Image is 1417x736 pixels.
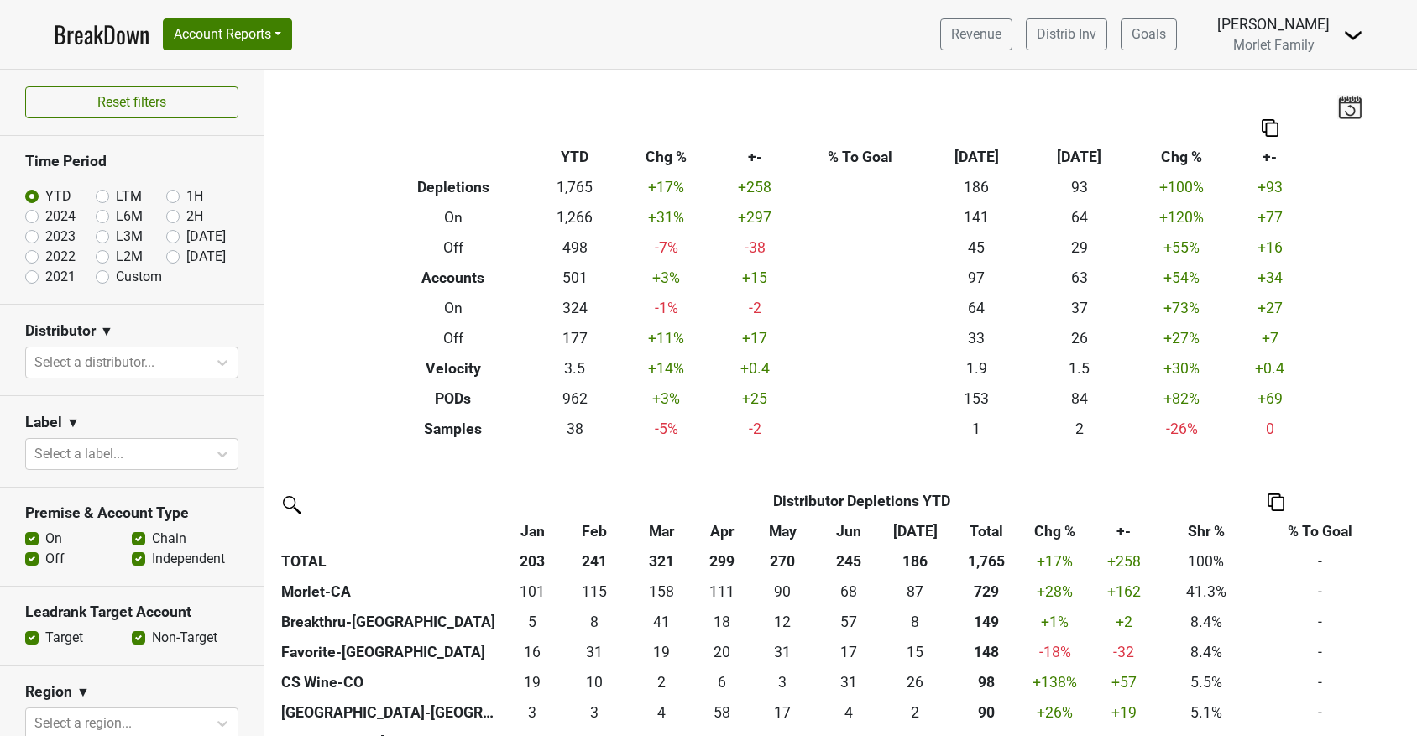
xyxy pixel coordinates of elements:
[815,577,881,607] td: 68
[562,546,628,577] th: 241
[925,414,1027,444] td: 1
[754,581,811,603] div: 90
[277,607,504,637] th: Breakthru-[GEOGRAPHIC_DATA]
[504,577,562,607] td: 101
[819,671,878,693] div: 31
[1233,353,1306,384] td: +0.4
[925,142,1027,172] th: [DATE]
[504,697,562,728] td: 2.5
[116,227,143,247] label: L3M
[714,232,796,263] td: -38
[277,490,304,517] img: filter
[1233,414,1306,444] td: 0
[45,186,71,206] label: YTD
[504,516,562,546] th: Jan: activate to sort column ascending
[949,667,1024,697] th: 97.833
[1027,263,1130,293] td: 63
[618,142,714,172] th: Chg %
[714,142,796,172] th: +-
[531,414,618,444] td: 38
[952,611,1019,633] div: 149
[45,247,76,267] label: 2022
[116,186,142,206] label: LTM
[618,172,714,202] td: +17 %
[1090,641,1158,663] div: -32
[25,504,238,522] h3: Premise & Account Type
[186,227,226,247] label: [DATE]
[45,206,76,227] label: 2024
[45,529,62,549] label: On
[1131,172,1233,202] td: +100 %
[1251,697,1390,728] td: -
[116,267,162,287] label: Custom
[1027,202,1130,232] td: 64
[694,607,750,637] td: 18.167
[632,641,691,663] div: 19
[277,546,504,577] th: TOTAL
[1217,13,1330,35] div: [PERSON_NAME]
[754,611,811,633] div: 12
[1090,671,1158,693] div: +57
[819,641,878,663] div: 17
[714,353,796,384] td: +0.4
[163,18,292,50] button: Account Reports
[881,577,948,607] td: 87
[566,641,625,663] div: 31
[1027,353,1130,384] td: 1.5
[1131,142,1233,172] th: Chg %
[949,516,1024,546] th: Total: activate to sort column ascending
[1131,293,1233,323] td: +73 %
[375,172,532,202] th: Depletions
[66,413,80,433] span: ▼
[694,516,750,546] th: Apr: activate to sort column ascending
[632,671,691,693] div: 2
[925,202,1027,232] td: 141
[925,263,1027,293] td: 97
[940,18,1012,50] a: Revenue
[504,546,562,577] th: 203
[1023,697,1085,728] td: +26 %
[815,516,881,546] th: Jun: activate to sort column ascending
[375,414,532,444] th: Samples
[277,697,504,728] th: [GEOGRAPHIC_DATA]-[GEOGRAPHIC_DATA]
[1086,516,1162,546] th: +-: activate to sort column ascending
[1027,414,1130,444] td: 2
[815,637,881,667] td: 17
[277,667,504,697] th: CS Wine-CO
[562,697,628,728] td: 3.334
[628,697,694,728] td: 3.834
[714,323,796,353] td: +17
[1251,516,1390,546] th: % To Goal: activate to sort column ascending
[566,581,625,603] div: 115
[750,697,815,728] td: 16.667
[714,414,796,444] td: -2
[277,637,504,667] th: Favorite-[GEOGRAPHIC_DATA]
[714,293,796,323] td: -2
[952,702,1019,723] div: 90
[1251,607,1390,637] td: -
[1107,553,1141,570] span: +258
[632,611,691,633] div: 41
[152,529,186,549] label: Chain
[618,232,714,263] td: -7 %
[750,607,815,637] td: 12
[531,293,618,323] td: 324
[886,611,944,633] div: 8
[531,172,618,202] td: 1,765
[949,607,1024,637] th: 149.089
[1026,18,1107,50] a: Distrib Inv
[815,667,881,697] td: 31.331
[152,549,225,569] label: Independent
[698,641,746,663] div: 20
[815,607,881,637] td: 57.255
[54,17,149,52] a: BreakDown
[375,293,532,323] th: On
[1131,414,1233,444] td: -26 %
[531,232,618,263] td: 498
[815,697,881,728] td: 3.667
[694,577,750,607] td: 111
[881,667,948,697] td: 26.334
[1131,263,1233,293] td: +54 %
[754,641,811,663] div: 31
[714,384,796,414] td: +25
